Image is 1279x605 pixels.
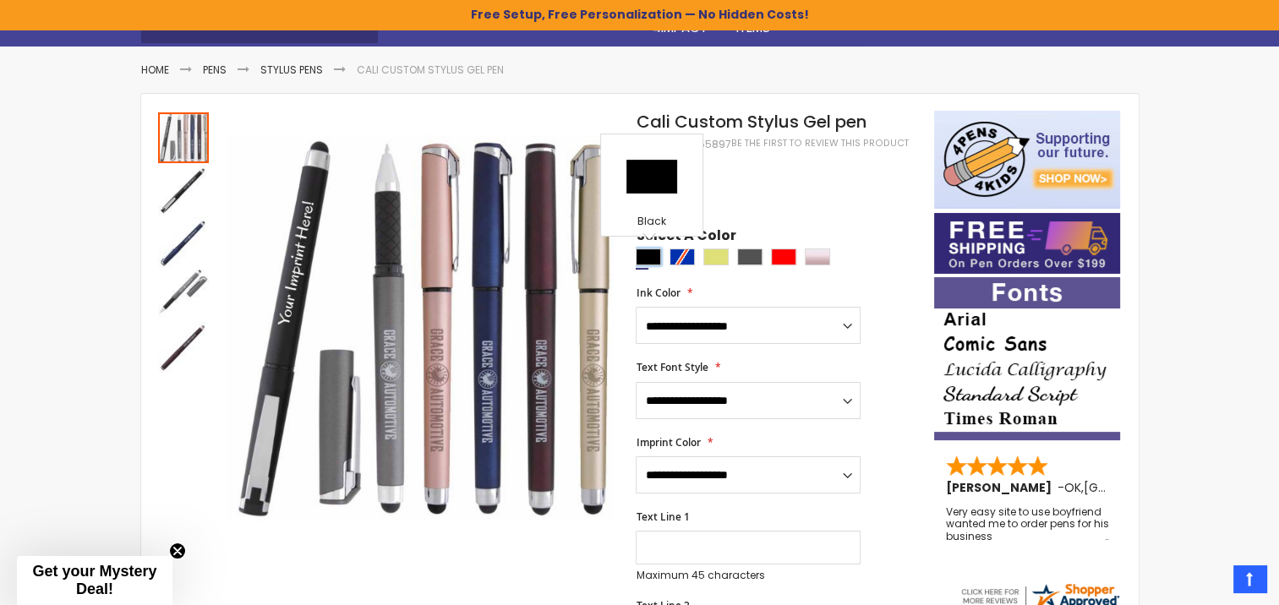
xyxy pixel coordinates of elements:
[158,270,209,320] img: Cali Custom Stylus Gel pen
[636,286,680,300] span: Ink Color
[636,435,700,450] span: Imprint Color
[357,63,504,77] li: Cali Custom Stylus Gel pen
[934,111,1120,209] img: 4pens 4 kids
[636,110,866,134] span: Cali Custom Stylus Gel pen
[158,165,209,215] img: Cali Custom Stylus Gel pen
[805,248,830,265] div: Rose Gold
[32,563,156,597] span: Get your Mystery Deal!
[636,248,661,265] div: Black
[158,320,209,373] div: Cali Custom Stylus Gel pen
[141,63,169,77] a: Home
[158,111,210,163] div: Cali Custom Stylus Gel pen
[703,248,729,265] div: Gold
[260,63,323,77] a: Stylus Pens
[636,226,735,249] span: Select A Color
[158,163,210,215] div: Cali Custom Stylus Gel pen
[730,137,908,150] a: Be the first to review this product
[636,360,708,374] span: Text Font Style
[636,510,689,524] span: Text Line 1
[636,569,861,582] p: Maximum 45 characters
[158,215,210,268] div: Cali Custom Stylus Gel pen
[771,248,796,265] div: Red
[934,213,1120,274] img: Free shipping on orders over $199
[934,277,1120,440] img: font-personalization-examples
[203,63,227,77] a: Pens
[605,215,698,232] div: Black
[737,248,762,265] div: Gunmetal
[227,135,613,521] img: Cali Custom Stylus Gel pen
[158,268,210,320] div: Cali Custom Stylus Gel pen
[158,217,209,268] img: Cali Custom Stylus Gel pen
[158,322,209,373] img: Cali Custom Stylus Gel pen
[169,542,186,559] button: Close teaser
[17,556,172,605] div: Get your Mystery Deal!Close teaser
